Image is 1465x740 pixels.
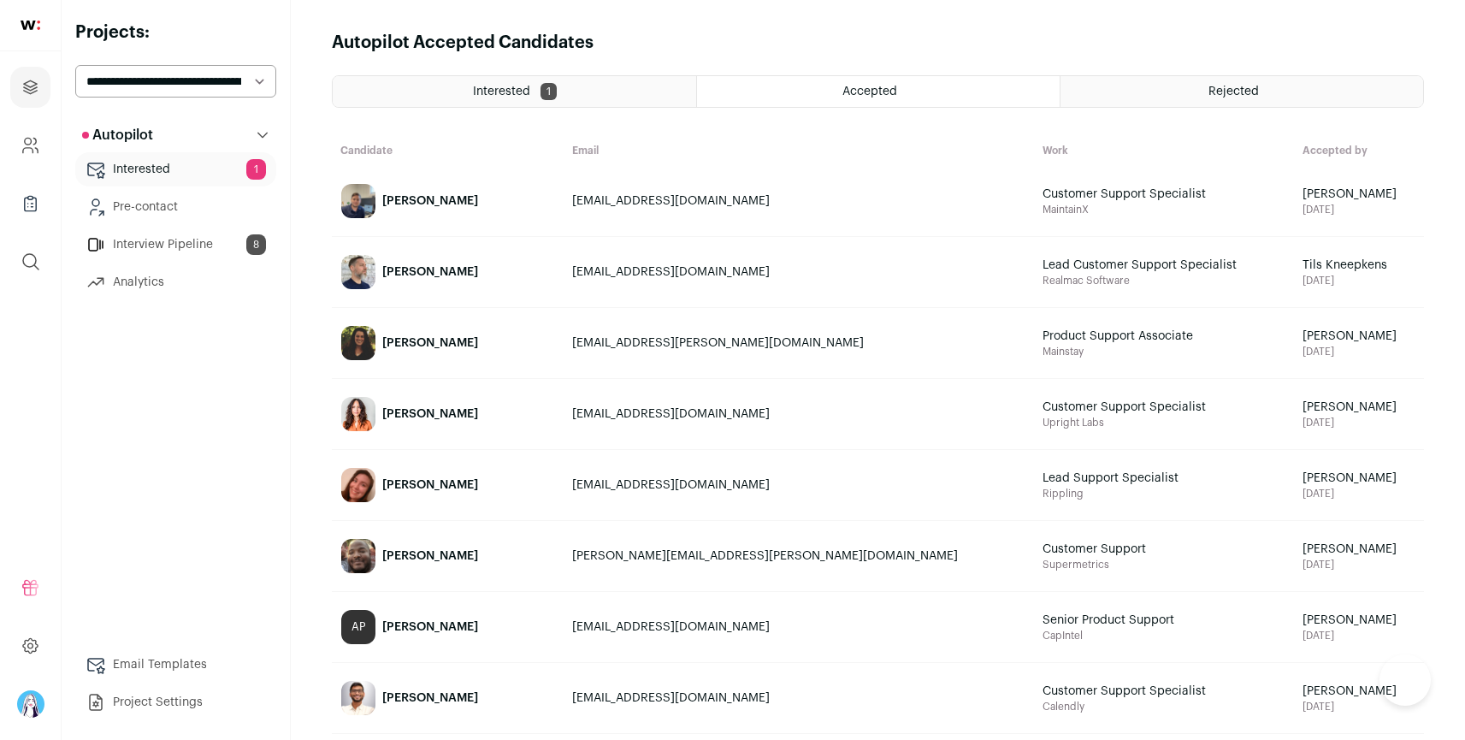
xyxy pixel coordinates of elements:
span: [DATE] [1303,700,1415,713]
a: Pre-contact [75,190,276,224]
div: [PERSON_NAME] [382,477,478,494]
a: Interested1 [75,152,276,186]
span: Customer Support Specialist [1043,683,1248,700]
a: Project Settings [75,685,276,719]
div: [PERSON_NAME] [382,192,478,210]
span: [PERSON_NAME] [1303,470,1415,487]
span: Interested [473,86,530,98]
span: [DATE] [1303,629,1415,642]
a: Company Lists [10,183,50,224]
span: [DATE] [1303,345,1415,358]
span: Lead Customer Support Specialist [1043,257,1248,274]
span: Accepted [842,86,897,98]
img: wellfound-shorthand-0d5821cbd27db2630d0214b213865d53afaa358527fdda9d0ea32b1df1b89c2c.svg [21,21,40,30]
img: 0206781eeebe0a3e9f71d197a84c884acee480588e7b911e64a41b86074d5507.jpg [341,468,375,502]
span: [DATE] [1303,203,1415,216]
span: MaintainX [1043,203,1285,216]
span: Customer Support Specialist [1043,186,1248,203]
span: Product Support Associate [1043,328,1248,345]
span: [PERSON_NAME] [1303,541,1415,558]
span: Mainstay [1043,345,1285,358]
img: c495af513abda97b5c580c6420a9d055c3525298c8bb94d3acf88d436350e79a.jpg [341,539,375,573]
a: [PERSON_NAME] [333,664,563,732]
span: Customer Support Specialist [1043,399,1248,416]
a: [PERSON_NAME] [333,451,563,519]
th: Work [1034,135,1294,166]
span: [PERSON_NAME] [1303,683,1415,700]
button: Autopilot [75,118,276,152]
div: [EMAIL_ADDRESS][DOMAIN_NAME] [572,192,1025,210]
span: Customer Support [1043,541,1248,558]
span: Supermetrics [1043,558,1285,571]
div: [EMAIL_ADDRESS][PERSON_NAME][DOMAIN_NAME] [572,334,1025,352]
div: [PERSON_NAME] [382,406,478,423]
div: AP [341,610,375,644]
h2: Projects: [75,21,276,44]
a: Interview Pipeline8 [75,228,276,262]
div: [EMAIL_ADDRESS][DOMAIN_NAME] [572,263,1025,281]
a: Analytics [75,265,276,299]
a: Rejected [1060,76,1423,107]
span: Rippling [1043,487,1285,500]
a: Email Templates [75,648,276,682]
span: [PERSON_NAME] [1303,186,1415,203]
div: [EMAIL_ADDRESS][DOMAIN_NAME] [572,619,1025,636]
span: [DATE] [1303,558,1415,571]
span: Calendly [1043,700,1285,713]
span: CapIntel [1043,629,1285,642]
img: a41eddab8b7b16f028558c1274c73c0d79b6f1ca4755970f138a41b1587701e1 [341,397,375,431]
a: [PERSON_NAME] [333,522,563,590]
img: 27d6f875c37ea136653464ae885385cc9df26fe0e736d666bf72366c823e6204 [341,326,375,360]
span: Realmac Software [1043,274,1285,287]
a: Projects [10,67,50,108]
div: [EMAIL_ADDRESS][DOMAIN_NAME] [572,690,1025,707]
img: 6fc96e2407f0337a62abd900149aefa7dcafe44f3df42497322b1bd114d6eb4e.jpg [341,681,375,715]
img: 910abb207878c4660fc19702751c260a12ec2d8bdab920190eee1b5637186139.jpg [341,184,375,218]
div: [PERSON_NAME] [382,334,478,352]
h1: Autopilot Accepted Candidates [332,31,594,55]
span: [DATE] [1303,274,1415,287]
a: [PERSON_NAME] [333,380,563,448]
span: Upright Labs [1043,416,1285,429]
div: [PERSON_NAME] [382,619,478,636]
span: [DATE] [1303,487,1415,500]
div: [EMAIL_ADDRESS][DOMAIN_NAME] [572,406,1025,423]
div: [PERSON_NAME] [382,548,478,565]
span: 1 [246,159,266,180]
span: 1 [541,83,557,100]
th: Candidate [332,135,564,166]
th: Accepted by [1294,135,1424,166]
span: 8 [246,234,266,255]
iframe: Help Scout Beacon - Open [1379,654,1431,706]
span: [PERSON_NAME] [1303,328,1415,345]
a: [PERSON_NAME] [333,167,563,235]
span: Rejected [1208,86,1259,98]
div: [EMAIL_ADDRESS][DOMAIN_NAME] [572,477,1025,494]
span: [DATE] [1303,416,1415,429]
img: 17519023-medium_jpg [17,690,44,718]
button: Open dropdown [17,690,44,718]
span: Lead Support Specialist [1043,470,1248,487]
th: Email [564,135,1034,166]
a: Interested 1 [333,76,696,107]
a: [PERSON_NAME] [333,238,563,306]
div: [PERSON_NAME] [382,263,478,281]
a: [PERSON_NAME] [333,309,563,377]
span: Tils Kneepkens [1303,257,1415,274]
span: [PERSON_NAME] [1303,612,1415,629]
a: Company and ATS Settings [10,125,50,166]
p: Autopilot [82,125,153,145]
div: [PERSON_NAME] [382,690,478,707]
div: [PERSON_NAME][EMAIL_ADDRESS][PERSON_NAME][DOMAIN_NAME] [572,548,1025,565]
span: [PERSON_NAME] [1303,399,1415,416]
img: 295665c3606d80e34b2c63e49cd95c42f0700f10ed23af36cf848c999b95ba90.jpg [341,255,375,289]
a: AP [PERSON_NAME] [333,593,563,661]
span: Senior Product Support [1043,612,1248,629]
